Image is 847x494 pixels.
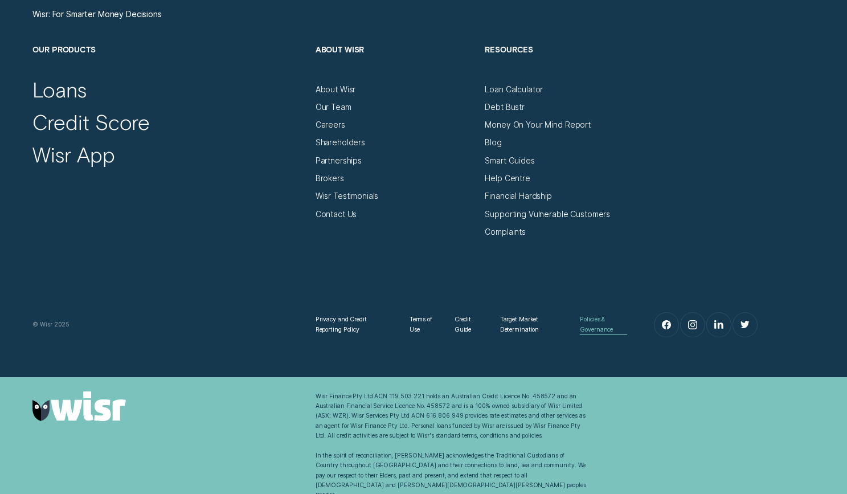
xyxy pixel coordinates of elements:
[316,85,356,95] a: About Wisr
[316,138,365,148] a: Shareholders
[32,391,125,421] img: Wisr
[500,315,562,334] a: Target Market Determination
[733,313,757,337] a: Twitter
[485,210,610,219] a: Supporting Vulnerable Customers
[32,76,87,102] a: Loans
[681,313,705,337] a: Instagram
[316,174,344,183] a: Brokers
[410,315,437,334] a: Terms of Use
[316,103,351,112] a: Our Team
[32,141,114,167] a: Wisr App
[485,120,591,130] a: Money On Your Mind Report
[485,44,644,84] h2: Resources
[28,320,310,329] div: © Wisr 2025
[316,191,379,201] a: Wisr Testimonials
[485,138,501,148] a: Blog
[32,44,305,84] h2: Our Products
[485,174,530,183] a: Help Centre
[580,315,627,334] a: Policies & Governance
[32,10,161,19] a: Wisr: For Smarter Money Decisions
[32,109,150,134] a: Credit Score
[654,313,678,337] a: Facebook
[316,210,357,219] a: Contact Us
[707,313,731,337] a: LinkedIn
[455,315,482,334] a: Credit Guide
[316,156,362,166] a: Partnerships
[316,120,345,130] a: Careers
[485,191,552,201] a: Financial Hardship
[485,156,534,166] a: Smart Guides
[485,227,526,237] a: Complaints
[485,85,543,95] a: Loan Calculator
[316,44,475,84] h2: About Wisr
[316,315,392,334] a: Privacy and Credit Reporting Policy
[485,103,525,112] a: Debt Bustr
